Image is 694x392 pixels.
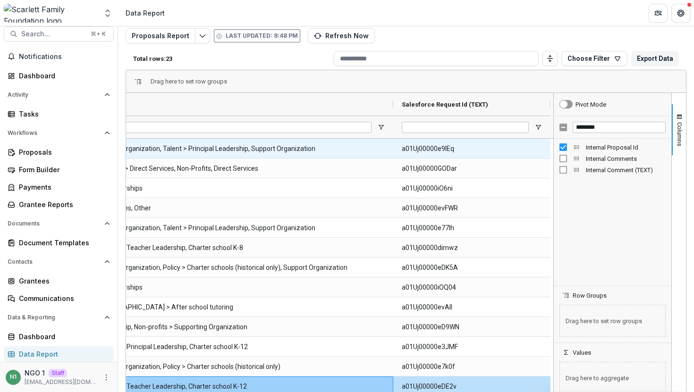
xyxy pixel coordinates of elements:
[19,349,106,359] div: Data Report
[19,276,106,286] div: Grantees
[47,218,385,238] span: Non-profits > Supporting Organization, Talent > Principal Leadership, Support Organization
[402,159,542,178] span: a01Uj00000GODar
[8,130,101,136] span: Workflows
[402,317,542,337] span: a01Uj00000eD9WN
[676,122,683,146] span: Columns
[554,153,671,164] div: Internal Comments Column
[8,259,101,265] span: Contacts
[402,278,542,297] span: a01Uj00000iOQ04
[4,106,114,122] a: Tasks
[554,299,671,342] div: Row Groups
[126,8,165,18] div: Data Report
[47,317,385,337] span: Talent > Teacher Leadership, Non-profits > Supporting Organization
[4,162,114,177] a: Form Builder
[4,235,114,250] a: Document Templates
[4,4,97,23] img: Scarlett Family Foundation logo
[21,30,85,38] span: Search...
[586,144,666,151] span: Internal Proposal Id
[559,305,666,337] span: Drag here to set row groups
[576,101,606,108] div: Pivot Mode
[671,4,690,23] button: Get Help
[4,254,114,269] button: Open Contacts
[573,292,607,299] span: Row Groups
[195,28,210,43] button: Edit selected report
[151,78,227,85] div: Row Groups
[47,179,385,198] span: Students > College Scholarships
[47,139,385,158] span: Non-profits > Supporting Organization, Talent > Principal Leadership, Support Organization
[4,144,114,160] a: Proposals
[4,197,114,212] a: Grantee Reports
[561,51,627,66] button: Choose Filter
[4,346,114,362] a: Data Report
[122,6,169,20] nav: breadcrumb
[47,278,385,297] span: Students > College Scholarships
[101,4,114,23] button: Open entity switcher
[534,124,542,131] button: Open Filter Menu
[19,200,106,209] div: Grantee Reports
[4,49,114,64] button: Notifications
[4,87,114,102] button: Open Activity
[19,182,106,192] div: Payments
[8,314,101,321] span: Data & Reporting
[47,357,385,376] span: Non-profits > Supporting Organization, Policy > Charter schools (historical only)
[586,167,666,174] span: Internal Comment (TEXT)
[47,199,385,218] span: Non-profits > Direct Services, Other
[19,165,106,175] div: Form Builder
[4,310,114,325] button: Open Data & Reporting
[554,142,671,175] div: Column List 3 Columns
[402,218,542,238] span: a01Uj00000e77lh
[402,357,542,376] span: a01Uj00000e7k0f
[554,164,671,175] div: Internal Comment (TEXT) Column
[4,291,114,306] a: Communications
[308,28,375,43] button: Refresh Now
[402,258,542,277] span: a01Uj00000eDK5A
[402,298,542,317] span: a01Uj00000evAlI
[101,372,112,383] button: More
[126,28,195,43] button: Proposals Report
[4,68,114,83] a: Dashboard
[19,71,106,81] div: Dashboard
[8,92,101,98] span: Activity
[19,53,110,61] span: Notifications
[25,378,97,386] p: [EMAIL_ADDRESS][DOMAIN_NAME]
[133,55,330,62] p: Total rows: 23
[47,298,385,317] span: Schools > district, [GEOGRAPHIC_DATA] > After school tutoring
[402,139,542,158] span: a01Uj00000e9IEq
[4,125,114,141] button: Open Workflows
[19,109,106,119] div: Tasks
[573,349,591,356] span: Values
[25,368,45,378] p: NGO 1
[402,179,542,198] span: a01Uj00000iO6ni
[402,101,488,108] span: Salesforce Request Id (TEXT)
[4,273,114,289] a: Grantees
[377,124,385,131] button: Open Filter Menu
[19,147,106,157] div: Proposals
[8,220,101,227] span: Documents
[47,337,385,357] span: Schools > charter, Talent > Principal Leadership, Charter school K-12
[4,329,114,344] a: Dashboard
[402,238,542,258] span: a01Uj00000dimwz
[10,374,17,380] div: NGO 1
[586,155,666,162] span: Internal Comments
[649,4,668,23] button: Partners
[402,122,529,133] input: Salesforce Request Id (TEXT) Filter Input
[47,238,385,258] span: Schools > charter, Talent > Teacher Leadership, Charter school K-8
[89,29,108,39] div: ⌘ + K
[4,179,114,195] a: Payments
[19,238,106,248] div: Document Templates
[47,258,385,277] span: Non-profits > Supporting Organization, Policy > Charter schools (historical only), Support Organi...
[226,32,298,40] p: Last updated: 9:48 PM
[554,142,671,153] div: Internal Proposal Id Column
[542,51,558,66] button: Toggle auto height
[402,337,542,357] span: a01Uj00000e3JMF
[4,216,114,231] button: Open Documents
[631,51,679,66] button: Export Data
[402,199,542,218] span: a01Uj00000evFWR
[151,78,227,85] span: Drag here to set row groups
[47,159,385,178] span: Career Ready, Non-profits > Direct Services, Non-Profits, Direct Services
[573,122,666,133] input: Filter Columns Input
[19,332,106,342] div: Dashboard
[4,26,114,42] button: Search...
[19,293,106,303] div: Communications
[47,122,372,133] input: Tags Filter Input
